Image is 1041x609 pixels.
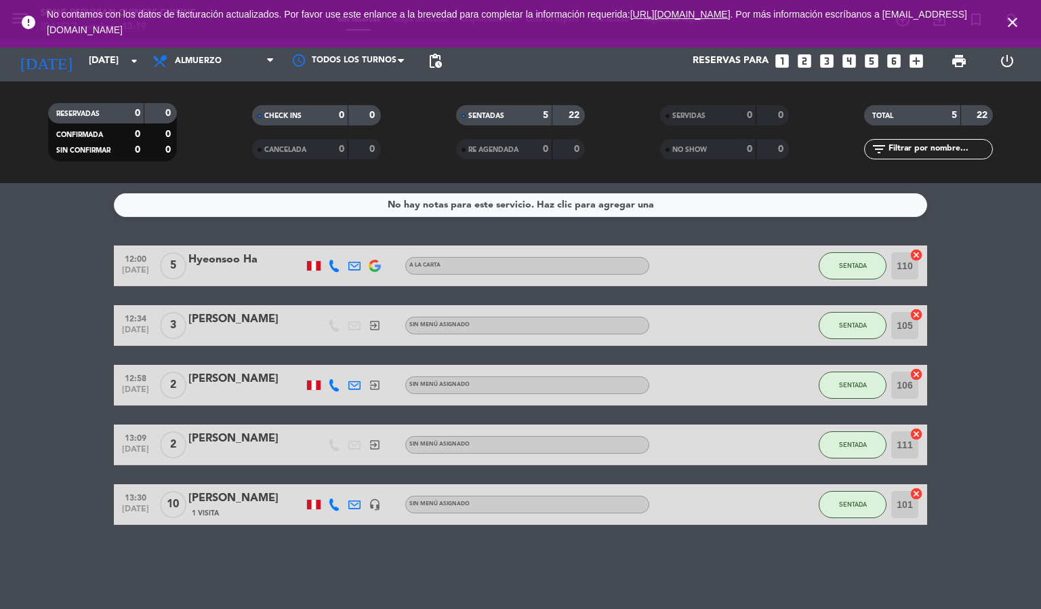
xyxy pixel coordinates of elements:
[839,381,867,389] span: SENTADA
[819,252,886,279] button: SENTADA
[369,498,381,511] i: headset_mic
[188,490,304,507] div: [PERSON_NAME]
[165,109,173,118] strong: 0
[468,113,504,119] span: SENTADAS
[409,322,470,328] span: Sin menú asignado
[910,368,923,381] i: cancel
[409,441,470,447] span: Sin menú asignado
[819,372,886,399] button: SENTADA
[47,9,967,35] span: No contamos con los datos de facturación actualizados. Por favor use este enlance a la brevedad p...
[819,312,886,339] button: SENTADA
[1004,14,1021,31] i: close
[778,111,786,120] strong: 0
[543,111,548,120] strong: 5
[409,501,470,507] span: Sin menú asignado
[160,252,186,279] span: 5
[910,248,923,262] i: cancel
[119,250,152,266] span: 12:00
[819,491,886,518] button: SENTADA
[778,144,786,154] strong: 0
[872,113,893,119] span: TOTAL
[543,144,548,154] strong: 0
[369,379,381,391] i: exit_to_app
[839,500,867,508] span: SENTADA
[983,41,1031,81] div: LOG OUT
[10,46,82,76] i: [DATE]
[165,145,173,155] strong: 0
[47,9,967,35] a: . Por más información escríbanos a [EMAIL_ADDRESS][DOMAIN_NAME]
[165,130,173,139] strong: 0
[369,111,377,120] strong: 0
[796,52,813,70] i: looks_two
[20,14,37,31] i: error
[119,429,152,445] span: 13:09
[175,56,222,66] span: Almuerzo
[369,260,381,272] img: google-logo.png
[427,53,443,69] span: pending_actions
[119,326,152,341] span: [DATE]
[135,109,140,118] strong: 0
[409,262,441,268] span: A la carta
[339,111,344,120] strong: 0
[126,53,142,69] i: arrow_drop_down
[119,505,152,520] span: [DATE]
[952,111,957,120] strong: 5
[188,430,304,448] div: [PERSON_NAME]
[119,489,152,505] span: 13:30
[840,52,858,70] i: looks_4
[885,52,903,70] i: looks_6
[839,441,867,448] span: SENTADA
[339,144,344,154] strong: 0
[369,144,377,154] strong: 0
[672,113,706,119] span: SERVIDAS
[910,427,923,441] i: cancel
[871,141,887,157] i: filter_list
[119,385,152,401] span: [DATE]
[999,53,1015,69] i: power_settings_new
[56,147,110,154] span: SIN CONFIRMAR
[839,262,867,269] span: SENTADA
[135,130,140,139] strong: 0
[574,144,582,154] strong: 0
[468,146,518,153] span: RE AGENDADA
[672,146,707,153] span: NO SHOW
[56,111,100,117] span: RESERVADAS
[951,53,967,69] span: print
[369,439,381,451] i: exit_to_app
[388,197,654,213] div: No hay notas para este servicio. Haz clic para agregar una
[910,308,923,321] i: cancel
[818,52,836,70] i: looks_3
[135,145,140,155] strong: 0
[264,146,306,153] span: CANCELADA
[160,312,186,339] span: 3
[839,321,867,329] span: SENTADA
[188,251,304,269] div: Hyeonsoo Ha
[264,113,302,119] span: CHECK INS
[188,370,304,388] div: [PERSON_NAME]
[910,487,923,500] i: cancel
[569,111,582,120] strong: 22
[773,52,791,70] i: looks_one
[887,142,992,157] input: Filtrar por nombre...
[409,382,470,387] span: Sin menú asignado
[819,431,886,458] button: SENTADA
[119,310,152,326] span: 12:34
[630,9,731,20] a: [URL][DOMAIN_NAME]
[160,372,186,399] span: 2
[119,445,152,460] span: [DATE]
[977,111,990,120] strong: 22
[747,144,752,154] strong: 0
[119,266,152,281] span: [DATE]
[369,319,381,332] i: exit_to_app
[188,311,304,328] div: [PERSON_NAME]
[160,491,186,518] span: 10
[693,56,769,66] span: Reservas para
[192,508,219,519] span: 1 Visita
[907,52,925,70] i: add_box
[747,111,752,120] strong: 0
[119,370,152,385] span: 12:58
[160,431,186,458] span: 2
[863,52,880,70] i: looks_5
[56,132,103,138] span: CONFIRMADA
